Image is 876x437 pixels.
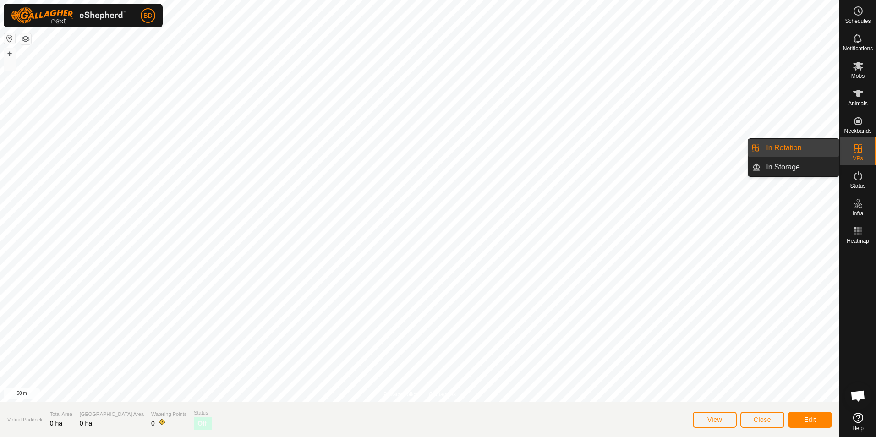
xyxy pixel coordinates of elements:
a: Help [840,409,876,435]
button: Close [740,412,784,428]
span: 0 [151,420,155,427]
a: Contact Us [429,390,456,399]
span: Help [852,426,864,431]
span: View [707,416,722,423]
li: In Storage [748,158,839,176]
a: Privacy Policy [383,390,418,399]
button: + [4,48,15,59]
a: In Rotation [761,139,839,157]
span: Off [197,419,207,428]
span: [GEOGRAPHIC_DATA] Area [80,410,144,418]
span: Mobs [851,73,865,79]
span: BD [143,11,152,21]
span: Total Area [50,410,72,418]
span: 0 ha [50,420,62,427]
li: In Rotation [748,139,839,157]
button: View [693,412,737,428]
span: In Storage [766,162,800,173]
span: VPs [853,156,863,161]
img: Gallagher Logo [11,7,126,24]
span: Animals [848,101,868,106]
span: Edit [804,416,816,423]
button: Reset Map [4,33,15,44]
span: Infra [852,211,863,216]
button: Edit [788,412,832,428]
a: Open chat [844,382,872,410]
span: Notifications [843,46,873,51]
span: 0 ha [80,420,92,427]
button: – [4,60,15,71]
a: In Storage [761,158,839,176]
span: Neckbands [844,128,871,134]
span: Status [850,183,865,189]
button: Map Layers [20,33,31,44]
span: Status [194,409,212,417]
span: Heatmap [847,238,869,244]
span: In Rotation [766,142,801,153]
span: Watering Points [151,410,186,418]
span: Schedules [845,18,871,24]
span: Virtual Paddock [7,416,43,424]
span: Close [754,416,771,423]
